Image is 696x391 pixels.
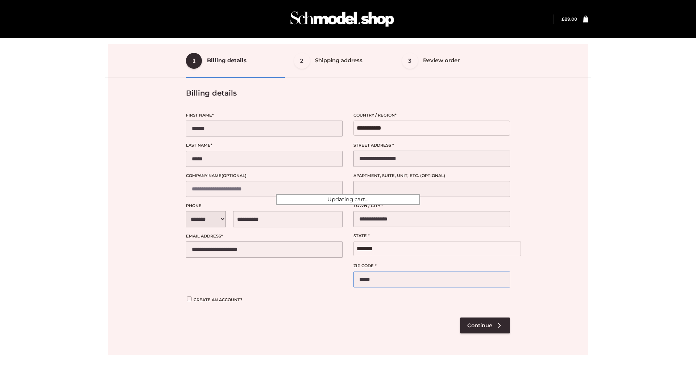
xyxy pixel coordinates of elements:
img: Schmodel Admin 964 [288,5,397,33]
div: Updating cart... [276,194,420,205]
bdi: 89.00 [562,16,577,22]
a: £89.00 [562,16,577,22]
span: £ [562,16,564,22]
